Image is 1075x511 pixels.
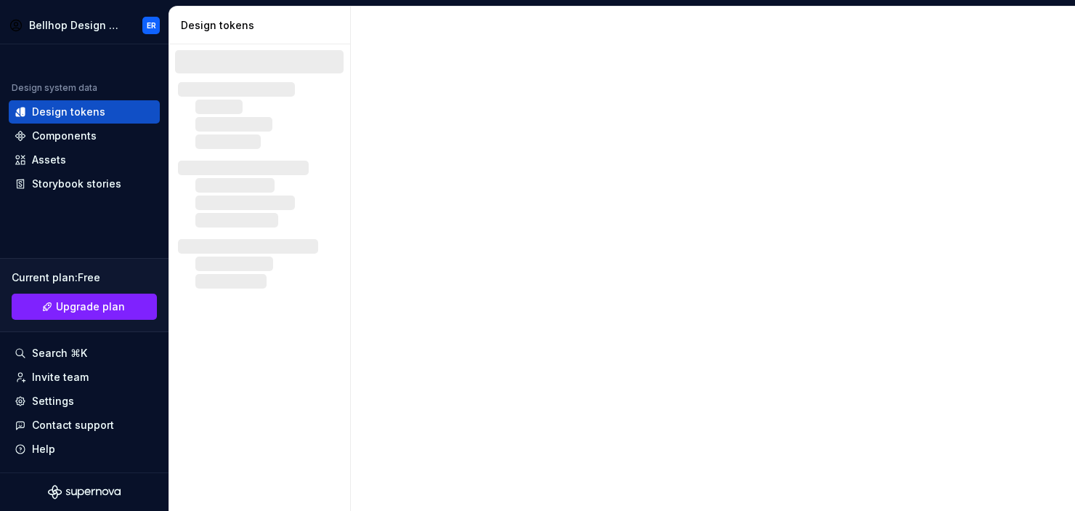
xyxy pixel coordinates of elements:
div: Design tokens [181,18,344,33]
button: Search ⌘K [9,342,160,365]
div: Bellhop Design System [29,18,122,33]
a: Settings [9,390,160,413]
div: Design system data [12,82,97,94]
div: ER [147,20,156,31]
a: Design tokens [9,100,160,124]
div: Components [32,129,97,143]
button: Help [9,438,160,461]
a: Assets [9,148,160,172]
div: Contact support [32,418,114,432]
a: Upgrade plan [12,294,157,320]
a: Invite team [9,366,160,389]
button: Contact support [9,414,160,437]
div: Search ⌘K [32,346,87,361]
button: Bellhop Design SystemER [3,9,166,41]
div: Design tokens [32,105,105,119]
a: Components [9,124,160,148]
div: Invite team [32,370,89,385]
div: Settings [32,394,74,409]
div: Storybook stories [32,177,121,191]
svg: Supernova Logo [48,485,121,499]
a: Storybook stories [9,172,160,196]
div: Help [32,442,55,456]
span: Upgrade plan [56,299,125,314]
div: Assets [32,153,66,167]
div: Current plan : Free [12,270,157,285]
